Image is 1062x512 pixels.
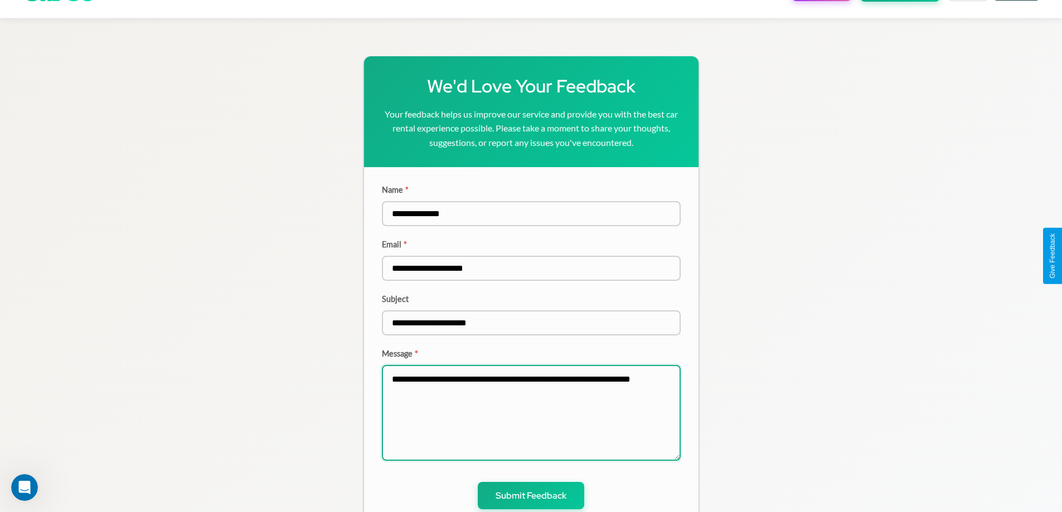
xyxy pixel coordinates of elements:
p: Your feedback helps us improve our service and provide you with the best car rental experience po... [382,107,681,150]
div: Give Feedback [1049,233,1056,279]
iframe: Intercom live chat [11,474,38,501]
h1: We'd Love Your Feedback [382,74,681,98]
label: Email [382,240,681,249]
button: Submit Feedback [478,482,584,509]
label: Message [382,349,681,358]
label: Subject [382,294,681,304]
label: Name [382,185,681,194]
